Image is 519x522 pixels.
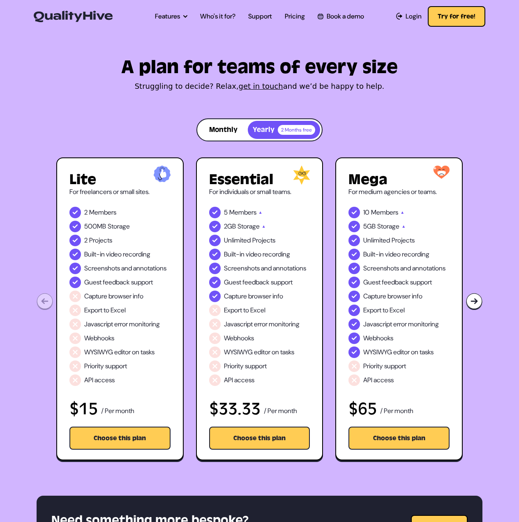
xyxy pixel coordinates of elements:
span: Projects [89,236,112,245]
span: 2GB [224,222,236,231]
span: Export to Excel [363,305,405,315]
a: Book a demo [318,12,364,21]
a: Who's it for? [200,12,235,21]
span: WYSIWYG editor on tasks [84,347,155,357]
span: 500MB [84,222,106,231]
span: API access [363,375,394,385]
button: Choose this plan [69,427,171,450]
span: Built-in video recording [363,249,429,259]
span: Webhooks [363,333,393,343]
span: Priority support [84,361,127,371]
p: / Per month [264,406,297,418]
span: WYSIWYG editor on tasks [363,347,434,357]
span: Built-in video recording [84,249,150,259]
button: Choose this plan [209,427,310,450]
span: Capture browser info [363,291,422,301]
span: ▲ [262,222,266,231]
span: Capture browser info [84,291,143,301]
span: ▲ [401,222,406,231]
a: Features [155,12,187,21]
h3: $65 [348,400,377,418]
span: Priority support [363,361,406,371]
span: Storage [108,222,130,231]
p: Struggling to decide? Relax, and we’d be happy to help. [37,81,482,92]
span: 2 Months free [278,125,315,135]
p: For individuals or small teams. [209,187,310,197]
button: Try for free! [428,6,485,27]
span: Unlimited [224,236,251,245]
span: Unlimited [363,236,390,245]
span: Screenshots and annotations [224,263,306,273]
button: Yearly [248,121,320,139]
h3: $15 [69,400,98,418]
span: WYSIWYG editor on tasks [224,347,294,357]
span: Screenshots and annotations [84,263,166,273]
span: Javascript error monitoring [363,319,439,329]
span: API access [224,375,254,385]
span: 10 [363,208,369,217]
h3: $33.33 [209,400,261,418]
img: QualityHive - Bug Tracking Tool [34,11,113,22]
span: Webhooks [224,333,254,343]
span: Guest feedback support [363,277,432,287]
span: 5GB [363,222,376,231]
span: Storage [238,222,260,231]
span: Storage [377,222,399,231]
span: Members [371,208,398,217]
span: 2 [84,208,88,217]
span: API access [84,375,115,385]
button: Monthly [199,121,248,139]
span: Projects [252,236,275,245]
span: ▲ [258,208,263,217]
span: Built-in video recording [224,249,290,259]
span: Guest feedback support [224,277,293,287]
a: Pricing [285,12,305,21]
span: ▲ [400,208,404,217]
img: Book a QualityHive Demo [318,14,323,19]
img: Bug tracking tool [466,293,482,310]
h1: A plan for teams of every size [37,60,482,75]
span: Capture browser info [224,291,283,301]
span: Screenshots and annotations [363,263,445,273]
h2: Mega [348,172,450,187]
a: get in touch [239,82,283,90]
h2: Essential [209,172,310,187]
p: For medium agencies or teams. [348,187,450,197]
p: For freelancers or small sites. [69,187,171,197]
span: Export to Excel [224,305,265,315]
span: Javascript error monitoring [224,319,300,329]
p: / Per month [101,406,134,418]
span: 2 [84,236,88,245]
button: Choose this plan [348,427,450,450]
p: / Per month [380,406,413,418]
h2: Lite [69,172,171,187]
span: Members [229,208,256,217]
span: Login [406,12,422,21]
span: 5 [224,208,228,217]
a: Support [248,12,272,21]
span: Guest feedback support [84,277,153,287]
span: Priority support [224,361,267,371]
span: Export to Excel [84,305,126,315]
span: Projects [392,236,415,245]
span: Members [89,208,116,217]
a: Login [396,12,422,21]
span: Webhooks [84,333,114,343]
span: Javascript error monitoring [84,319,160,329]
